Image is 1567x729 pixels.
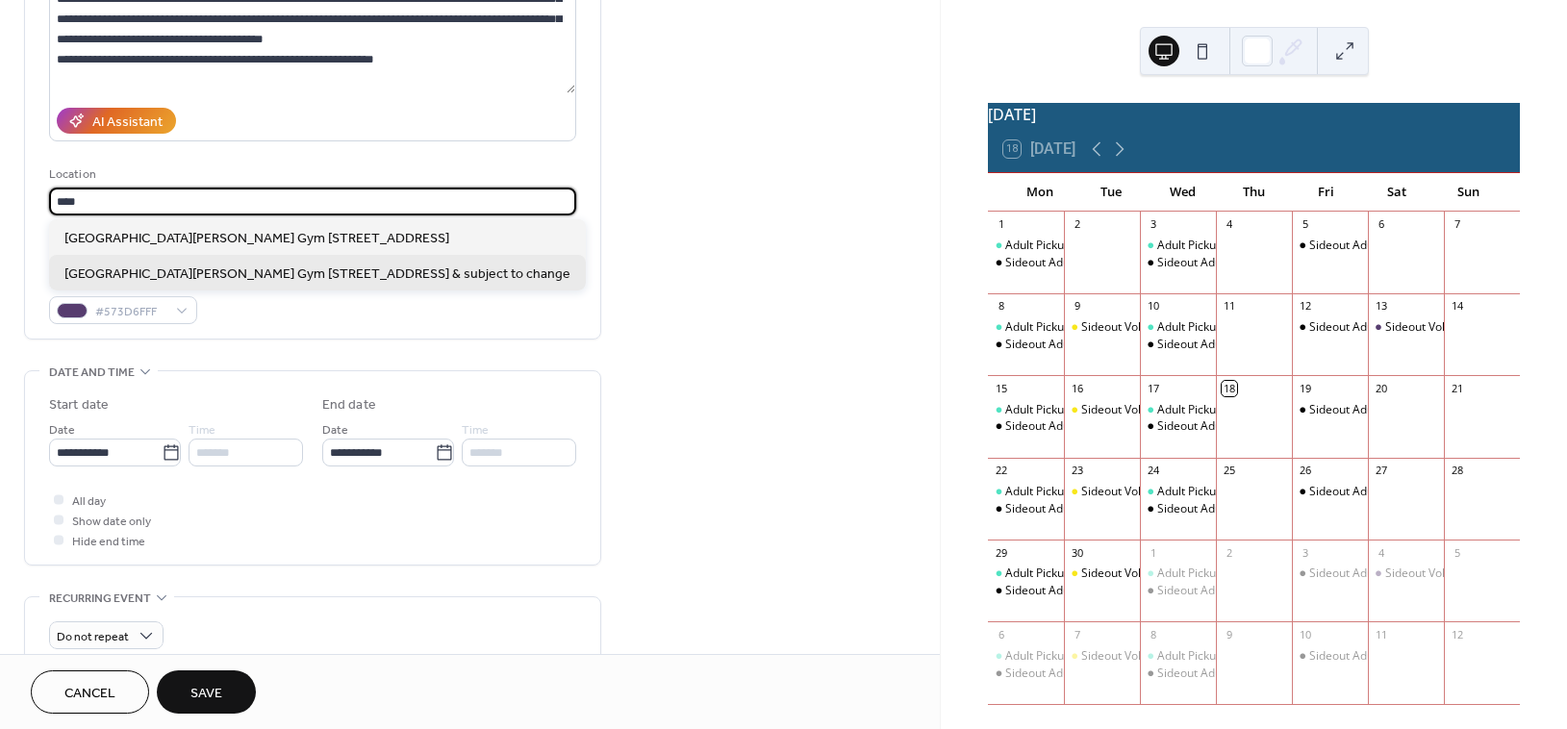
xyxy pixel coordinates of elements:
[49,420,75,440] span: Date
[1292,319,1368,336] div: Sideout Adult Pickup Co-ed
[1146,464,1160,478] div: 24
[1003,173,1074,212] div: Mon
[1157,319,1253,336] div: Adult Pickup Coed
[994,464,1008,478] div: 22
[994,381,1008,395] div: 15
[1292,238,1368,254] div: Sideout Adult Pickup Co-ed
[1157,418,1301,435] div: Sideout Adult Pickup Co-ed
[1157,337,1301,353] div: Sideout Adult Pickup Co-ed
[988,402,1064,418] div: Adult Pickup Coed
[1081,566,1298,582] div: Sideout Volleyball Clinic [DATE], 23, & 30
[1290,173,1361,212] div: Fri
[994,545,1008,560] div: 29
[64,684,115,704] span: Cancel
[1450,299,1464,314] div: 14
[1157,501,1301,517] div: Sideout Adult Pickup Co-ed
[49,395,109,415] div: Start date
[462,420,489,440] span: Time
[1374,217,1388,232] div: 6
[1140,666,1216,682] div: Sideout Adult Pickup Co-ed
[988,337,1064,353] div: Sideout Adult Pickup Co-ed
[1140,319,1216,336] div: Adult Pickup Coed
[1368,566,1444,582] div: Sideout Volleyball Club Tryout Ages 9-14 & 15-18
[988,583,1064,599] div: Sideout Adult Pickup Co-ed
[1374,545,1388,560] div: 4
[1005,501,1149,517] div: Sideout Adult Pickup Co-ed
[1450,381,1464,395] div: 21
[1450,464,1464,478] div: 28
[1140,648,1216,665] div: Adult Pickup Coed
[1140,501,1216,517] div: Sideout Adult Pickup Co-ed
[64,229,449,249] span: [GEOGRAPHIC_DATA][PERSON_NAME] Gym [STREET_ADDRESS]
[1298,217,1312,232] div: 5
[994,299,1008,314] div: 8
[988,238,1064,254] div: Adult Pickup Coed
[1157,402,1253,418] div: Adult Pickup Coed
[1433,173,1504,212] div: Sun
[1298,464,1312,478] div: 26
[1361,173,1432,212] div: Sat
[1157,583,1301,599] div: Sideout Adult Pickup Co-ed
[189,420,215,440] span: Time
[1005,337,1149,353] div: Sideout Adult Pickup Co-ed
[1070,299,1084,314] div: 9
[57,626,129,648] span: Do not repeat
[988,418,1064,435] div: Sideout Adult Pickup Co-ed
[1081,319,1298,336] div: Sideout Volleyball Clinic [DATE], 23, & 30
[1222,217,1236,232] div: 4
[1222,464,1236,478] div: 25
[1298,299,1312,314] div: 12
[1140,583,1216,599] div: Sideout Adult Pickup Co-ed
[1222,299,1236,314] div: 11
[1064,648,1140,665] div: Sideout Volleyball Clinic Oct 7, 14, 21, 28
[49,363,135,383] span: Date and time
[1222,381,1236,395] div: 18
[1005,255,1149,271] div: Sideout Adult Pickup Co-ed
[1157,238,1253,254] div: Adult Pickup Coed
[1309,648,1453,665] div: Sideout Adult Pickup Co-ed
[1222,545,1236,560] div: 2
[988,319,1064,336] div: Adult Pickup Coed
[1292,566,1368,582] div: Sideout Adult Pickup Co-ed
[1222,627,1236,641] div: 9
[1081,484,1298,500] div: Sideout Volleyball Clinic [DATE], 23, & 30
[1309,319,1453,336] div: Sideout Adult Pickup Co-ed
[1146,545,1160,560] div: 1
[1157,566,1253,582] div: Adult Pickup Coed
[1070,381,1084,395] div: 16
[988,648,1064,665] div: Adult Pickup Coed
[1292,648,1368,665] div: Sideout Adult Pickup Co-ed
[1140,418,1216,435] div: Sideout Adult Pickup Co-ed
[1140,566,1216,582] div: Adult Pickup Coed
[1309,484,1453,500] div: Sideout Adult Pickup Co-ed
[322,420,348,440] span: Date
[1140,337,1216,353] div: Sideout Adult Pickup Co-ed
[1309,402,1453,418] div: Sideout Adult Pickup Co-ed
[1005,583,1149,599] div: Sideout Adult Pickup Co-ed
[1219,173,1290,212] div: Thu
[31,670,149,714] button: Cancel
[1374,464,1388,478] div: 27
[1450,217,1464,232] div: 7
[72,491,106,512] span: All day
[988,501,1064,517] div: Sideout Adult Pickup Co-ed
[1146,627,1160,641] div: 8
[49,164,572,185] div: Location
[1140,484,1216,500] div: Adult Pickup Coed
[1157,666,1301,682] div: Sideout Adult Pickup Co-ed
[994,217,1008,232] div: 1
[57,108,176,134] button: AI Assistant
[1374,299,1388,314] div: 13
[64,264,570,285] span: [GEOGRAPHIC_DATA][PERSON_NAME] Gym [STREET_ADDRESS] & subject to change
[988,484,1064,500] div: Adult Pickup Coed
[1081,648,1286,665] div: Sideout Volleyball Clinic [DATE], 21, 28
[1146,381,1160,395] div: 17
[1064,319,1140,336] div: Sideout Volleyball Clinic Sept 9, 16, 23, & 30
[1450,627,1464,641] div: 12
[190,684,222,704] span: Save
[49,273,193,293] div: Event color
[1005,566,1101,582] div: Adult Pickup Coed
[1075,173,1147,212] div: Tue
[1292,484,1368,500] div: Sideout Adult Pickup Co-ed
